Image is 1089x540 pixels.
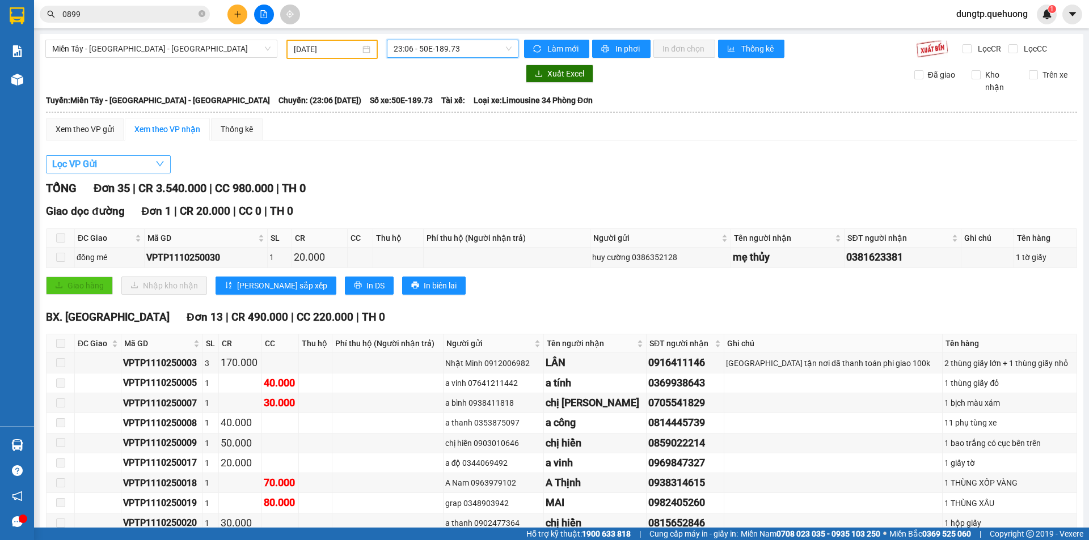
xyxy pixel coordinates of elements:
[648,355,722,371] div: 0916411146
[366,279,385,292] span: In DS
[221,435,260,451] div: 50.000
[649,337,712,350] span: SĐT người nhận
[544,353,647,373] td: LÂN
[394,40,512,57] span: 23:06 - 50E-189.73
[264,495,297,511] div: 80.000
[278,94,361,107] span: Chuyến: (23:06 [DATE])
[205,416,217,429] div: 1
[445,437,542,449] div: chị hiền 0903010646
[647,433,724,453] td: 0859022214
[134,123,200,135] div: Xem theo VP nhận
[264,395,297,411] div: 30.000
[973,42,1003,55] span: Lọc CR
[845,248,961,267] td: 0381623381
[947,7,1037,21] span: dungtp.quehuong
[648,375,722,391] div: 0369938643
[733,249,843,265] div: mẹ thủy
[291,311,294,324] span: |
[121,473,203,493] td: VPTP1110250018
[648,455,722,471] div: 0969847327
[373,229,423,248] th: Thu hộ
[647,353,724,373] td: 0916411146
[56,123,114,135] div: Xem theo VP gửi
[205,357,217,369] div: 3
[299,334,332,353] th: Thu hộ
[647,453,724,473] td: 0969847327
[276,181,279,195] span: |
[199,10,205,17] span: close-circle
[78,232,133,244] span: ĐC Giao
[741,42,775,55] span: Thống kê
[123,356,201,370] div: VPTP1110250003
[123,476,201,490] div: VPTP1110250018
[294,43,360,56] input: 11/10/2025
[205,397,217,409] div: 1
[216,277,336,295] button: sort-ascending[PERSON_NAME] sắp xếp
[147,232,255,244] span: Mã GD
[943,334,1077,353] th: Tên hàng
[121,277,207,295] button: downloadNhập kho nhận
[121,433,203,453] td: VPTP1110250009
[282,181,306,195] span: TH 0
[205,377,217,389] div: 1
[345,277,394,295] button: printerIn DS
[535,70,543,79] span: download
[731,248,845,267] td: mẹ thủy
[546,455,644,471] div: a vinh
[123,456,201,470] div: VPTP1110250017
[411,281,419,290] span: printer
[741,528,880,540] span: Miền Nam
[724,334,943,353] th: Ghi chú
[916,40,948,58] img: 9k=
[280,5,300,24] button: aim
[203,334,219,353] th: SL
[270,205,293,218] span: TH 0
[12,465,23,476] span: question-circle
[402,277,466,295] button: printerIn biên lai
[264,375,297,391] div: 40.000
[215,181,273,195] span: CC 980.000
[546,395,644,411] div: chị [PERSON_NAME]
[123,416,201,430] div: VPTP1110250008
[445,477,542,489] div: A Nam 0963979102
[262,334,299,353] th: CC
[221,355,260,371] div: 170.000
[264,475,297,491] div: 70.000
[231,311,288,324] span: CR 490.000
[648,475,722,491] div: 0938314615
[648,415,722,431] div: 0814445739
[123,436,201,450] div: VPTP1110250009
[718,40,784,58] button: bar-chartThống kê
[944,477,1074,489] div: 1 THÙNG XỐP VÀNG
[11,45,23,57] img: solution-icon
[47,10,55,18] span: search
[221,515,260,531] div: 30.000
[187,311,223,324] span: Đơn 13
[424,229,590,248] th: Phí thu hộ (Người nhận trả)
[155,159,164,168] span: down
[546,495,644,511] div: MAI
[524,40,589,58] button: syncLàm mới
[883,532,887,536] span: ⚪️
[46,155,171,173] button: Lọc VP Gửi
[944,497,1074,509] div: 1 THÙNG XẦU
[544,373,647,393] td: a tính
[1016,251,1075,263] div: 1 tờ giấy
[944,416,1074,429] div: 11 phụ tùng xe
[124,337,191,350] span: Mã GD
[142,205,172,218] span: Đơn 1
[268,229,292,248] th: SL
[260,10,268,18] span: file-add
[180,205,230,218] span: CR 20.000
[332,334,443,353] th: Phí thu hộ (Người nhận trả)
[544,393,647,413] td: chị trinh
[526,65,593,83] button: downloadXuất Excel
[547,337,635,350] span: Tên người nhận
[12,516,23,527] span: message
[441,94,465,107] span: Tài xế:
[944,397,1074,409] div: 1 bịch màu xám
[647,413,724,433] td: 0814445739
[11,74,23,86] img: warehouse-icon
[922,529,971,538] strong: 0369 525 060
[445,357,542,369] div: Nhật Minh 0912006982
